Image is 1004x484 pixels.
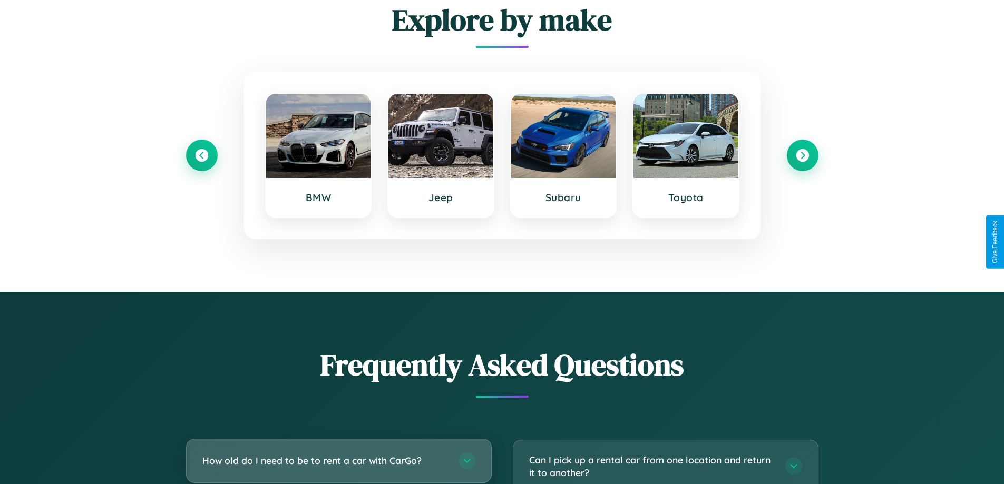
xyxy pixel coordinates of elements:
[277,191,360,204] h3: BMW
[399,191,483,204] h3: Jeep
[186,344,818,385] h2: Frequently Asked Questions
[522,191,606,204] h3: Subaru
[644,191,728,204] h3: Toyota
[202,454,448,467] h3: How old do I need to be to rent a car with CarGo?
[529,453,775,479] h3: Can I pick up a rental car from one location and return it to another?
[991,221,999,263] div: Give Feedback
